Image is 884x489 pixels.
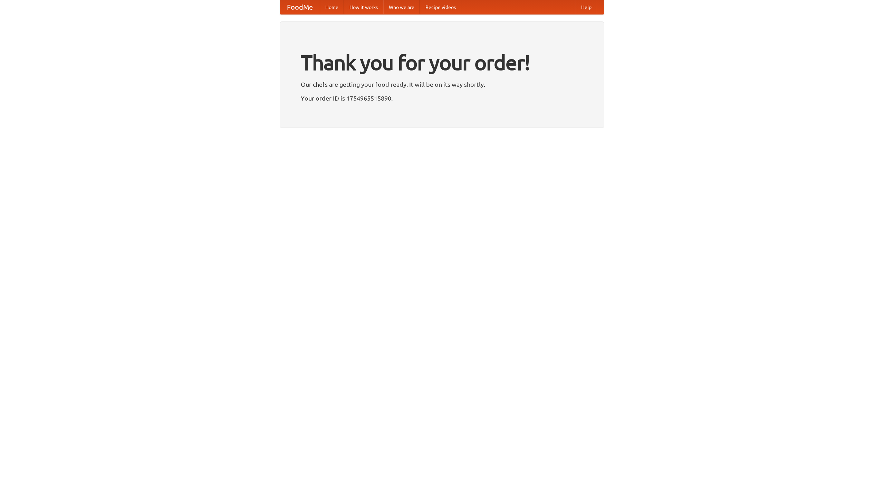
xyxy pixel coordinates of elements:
a: How it works [344,0,383,14]
p: Our chefs are getting your food ready. It will be on its way shortly. [301,79,583,90]
p: Your order ID is 1754965515890. [301,93,583,103]
a: Home [320,0,344,14]
a: Help [576,0,597,14]
h1: Thank you for your order! [301,46,583,79]
a: Recipe videos [420,0,461,14]
a: FoodMe [280,0,320,14]
a: Who we are [383,0,420,14]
